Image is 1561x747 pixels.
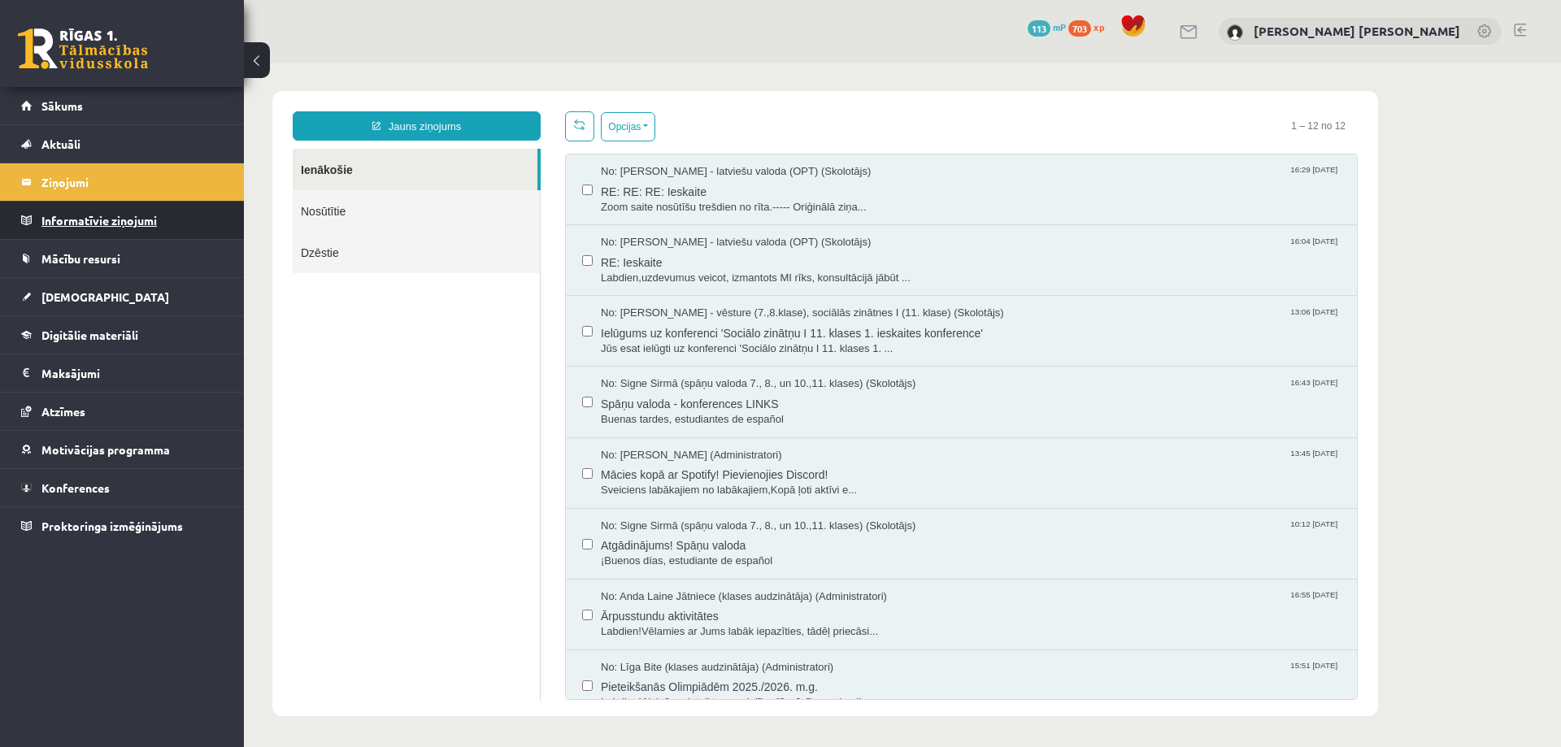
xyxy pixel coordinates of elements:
[357,350,1097,365] span: Buenas tardes, estudiantes de español
[1068,20,1112,33] a: 703 xp
[357,50,411,79] button: Opcijas
[357,491,1097,506] span: ¡Buenos días, estudiante de español
[357,208,1097,224] span: Labdien,uzdevumus veicot, izmantots MI rīks, konsultācijā jābūt ...
[1043,456,1097,468] span: 10:12 [DATE]
[21,240,224,277] a: Mācību resursi
[41,480,110,495] span: Konferences
[357,314,672,329] span: No: Signe Sirmā (spāņu valoda 7., 8., un 10.,11. klases) (Skolotājs)
[21,431,224,468] a: Motivācijas programma
[49,128,296,169] a: Nosūtītie
[1254,23,1460,39] a: [PERSON_NAME] [PERSON_NAME]
[357,137,1097,153] span: Zoom saite nosūtīšu trešdien no rīta.----- Oriģinālā ziņa...
[21,507,224,545] a: Proktoringa izmēģinājums
[357,527,1097,577] a: No: Anda Laine Jātniece (klases audzinātāja) (Administratori) 16:55 [DATE] Ārpusstundu aktivitāte...
[41,137,80,151] span: Aktuāli
[357,258,1097,279] span: Ielūgums uz konferenci 'Sociālo zinātņu I 11. klases 1. ieskaites konference'
[357,456,672,471] span: No: Signe Sirmā (spāņu valoda 7., 8., un 10.,11. klases) (Skolotājs)
[357,243,760,258] span: No: [PERSON_NAME] - vēsture (7.,8.klase), sociālās zinātnes I (11. klase) (Skolotājs)
[49,169,296,211] a: Dzēstie
[357,527,643,542] span: No: Anda Laine Jātniece (klases audzinātāja) (Administratori)
[49,49,297,78] a: Jauns ziņojums
[18,28,148,69] a: Rīgas 1. Tālmācības vidusskola
[1043,243,1097,255] span: 13:06 [DATE]
[357,102,1097,152] a: No: [PERSON_NAME] - latviešu valoda (OPT) (Skolotājs) 16:29 [DATE] RE: RE: RE: Ieskaite Zoom sait...
[357,243,1097,293] a: No: [PERSON_NAME] - vēsture (7.,8.klase), sociālās zinātnes I (11. klase) (Skolotājs) 13:06 [DATE...
[21,354,224,392] a: Maksājumi
[41,202,224,239] legend: Informatīvie ziņojumi
[1043,314,1097,326] span: 16:43 [DATE]
[21,125,224,163] a: Aktuāli
[41,404,85,419] span: Atzīmes
[357,456,1097,506] a: No: Signe Sirmā (spāņu valoda 7., 8., un 10.,11. klases) (Skolotājs) 10:12 [DATE] Atgādinājums! S...
[41,519,183,533] span: Proktoringa izmēģinājums
[357,471,1097,491] span: Atgādinājums! Spāņu valoda
[1043,597,1097,610] span: 15:51 [DATE]
[21,393,224,430] a: Atzīmes
[41,289,169,304] span: [DEMOGRAPHIC_DATA]
[41,328,138,342] span: Digitālie materiāli
[1028,20,1050,37] span: 113
[1043,385,1097,397] span: 13:45 [DATE]
[1053,20,1066,33] span: mP
[41,251,120,266] span: Mācību resursi
[357,117,1097,137] span: RE: RE: RE: Ieskaite
[357,612,1097,632] span: Pieteikšanās Olimpiādēm 2025./2026. m.g.
[357,314,1097,364] a: No: Signe Sirmā (spāņu valoda 7., 8., un 10.,11. klases) (Skolotājs) 16:43 [DATE] Spāņu valoda - ...
[1227,24,1243,41] img: Juris Eduards Pleikšnis
[21,87,224,124] a: Sākums
[357,172,627,188] span: No: [PERSON_NAME] - latviešu valoda (OPT) (Skolotājs)
[49,86,294,128] a: Ienākošie
[21,316,224,354] a: Digitālie materiāli
[357,385,538,401] span: No: [PERSON_NAME] (Administratori)
[357,279,1097,294] span: Jūs esat ielūgti uz konferenci 'Sociālo zinātņu I 11. klases 1. ...
[357,632,1097,648] span: Labdien!Aicinām pieteikt savu dalību šī mācību gada olimp...
[21,278,224,315] a: [DEMOGRAPHIC_DATA]
[357,400,1097,420] span: Mācies kopā ar Spotify! Pievienojies Discord!
[357,102,627,117] span: No: [PERSON_NAME] - latviešu valoda (OPT) (Skolotājs)
[357,597,589,613] span: No: Līga Bite (klases audzinātāja) (Administratori)
[1068,20,1091,37] span: 703
[41,354,224,392] legend: Maksājumi
[1094,20,1104,33] span: xp
[357,597,1097,648] a: No: Līga Bite (klases audzinātāja) (Administratori) 15:51 [DATE] Pieteikšanās Olimpiādēm 2025./20...
[1043,102,1097,114] span: 16:29 [DATE]
[21,163,224,201] a: Ziņojumi
[41,442,170,457] span: Motivācijas programma
[357,420,1097,436] span: Sveiciens labākajiem no labākajiem,Kopā ļoti aktīvi e...
[41,98,83,113] span: Sākums
[357,188,1097,208] span: RE: Ieskaite
[1035,49,1114,78] span: 1 – 12 no 12
[357,541,1097,562] span: Ārpusstundu aktivitātes
[357,562,1097,577] span: Labdien!Vēlamies ar Jums labāk iepazīties, tādēļ priecāsi...
[21,202,224,239] a: Informatīvie ziņojumi
[1028,20,1066,33] a: 113 mP
[1043,527,1097,539] span: 16:55 [DATE]
[357,172,1097,223] a: No: [PERSON_NAME] - latviešu valoda (OPT) (Skolotājs) 16:04 [DATE] RE: Ieskaite Labdien,uzdevumus...
[21,469,224,506] a: Konferences
[357,385,1097,436] a: No: [PERSON_NAME] (Administratori) 13:45 [DATE] Mācies kopā ar Spotify! Pievienojies Discord! Sve...
[1043,172,1097,185] span: 16:04 [DATE]
[41,163,224,201] legend: Ziņojumi
[357,329,1097,350] span: Spāņu valoda - konferences LINKS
